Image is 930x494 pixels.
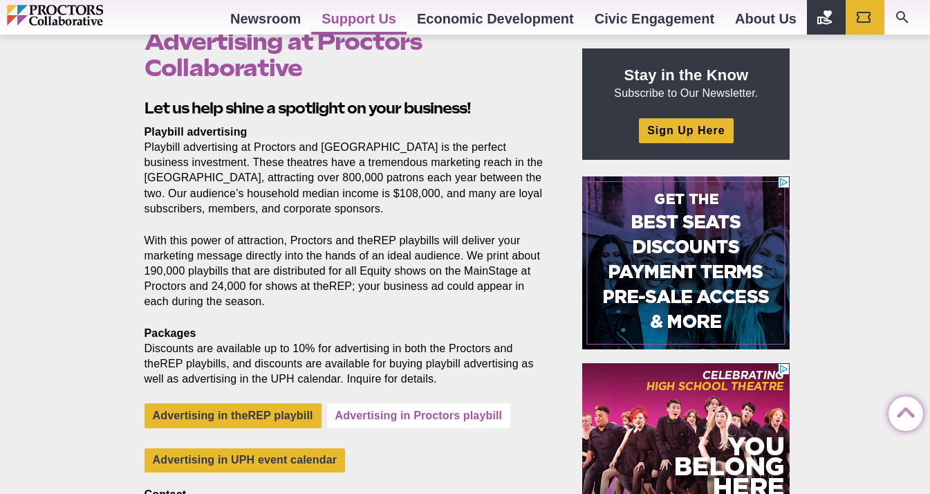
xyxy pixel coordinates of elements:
strong: Stay in the Know [624,66,749,84]
a: Advertising in UPH event calendar [145,448,346,473]
strong: Playbill advertising [145,126,248,138]
a: Sign Up Here [639,118,733,143]
strong: Packages [145,327,196,339]
h1: Advertising at Proctors Collaborative [145,28,551,81]
a: Back to Top [889,397,916,425]
p: Discounts are available up to 10% for advertising in both the Proctors and theREP playbills, and ... [145,326,551,387]
h2: Let us help shine a spotlight on your business! [145,98,551,119]
a: Advertising in theREP playbill [145,403,322,428]
p: Playbill advertising at Proctors and [GEOGRAPHIC_DATA] is the perfect business investment. These ... [145,125,551,216]
p: With this power of attraction, Proctors and theREP playbills will deliver your marketing message ... [145,233,551,309]
img: Proctors logo [7,5,162,26]
iframe: Advertisement [582,176,790,349]
a: Advertising in Proctors playbill [327,403,511,428]
p: Subscribe to Our Newsletter. [599,65,773,101]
